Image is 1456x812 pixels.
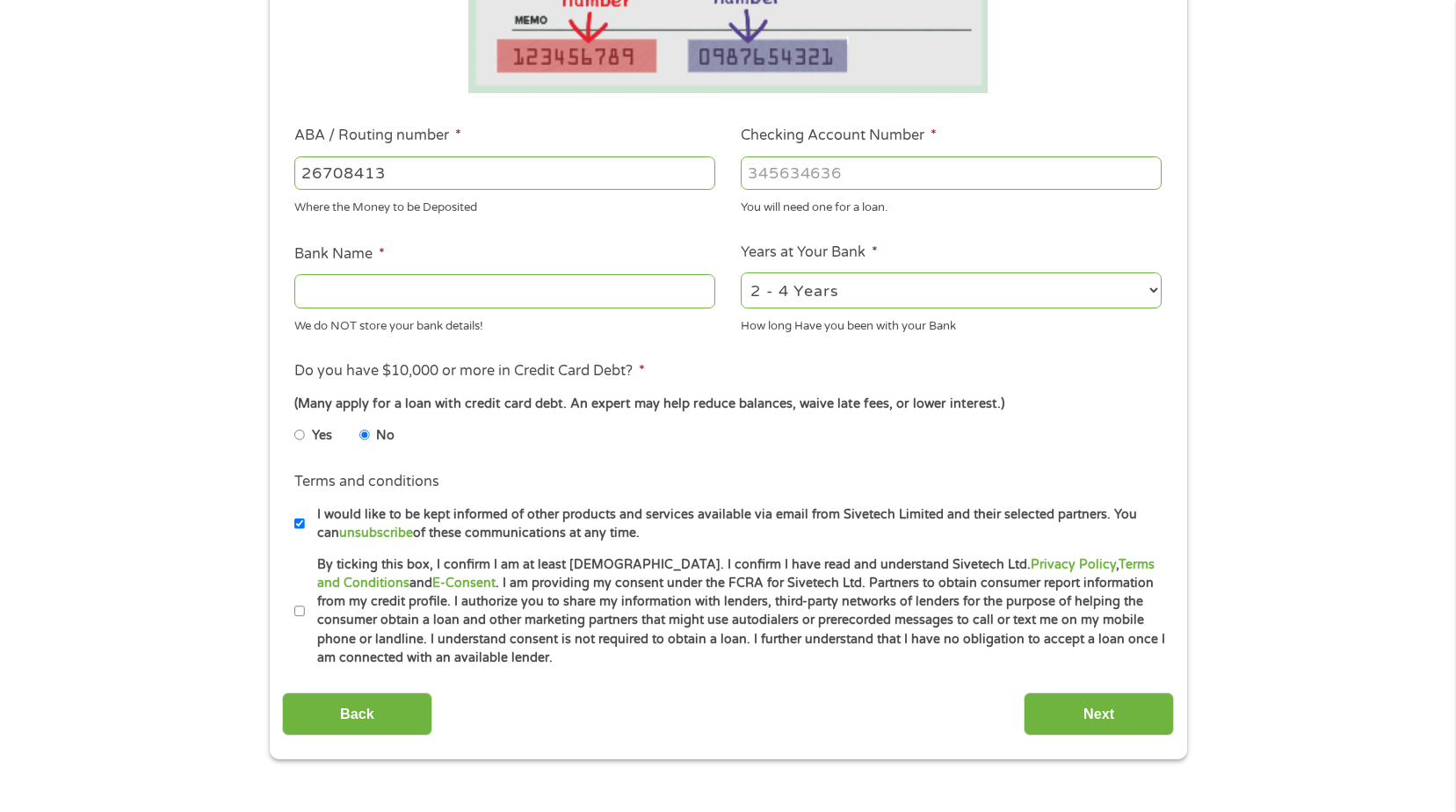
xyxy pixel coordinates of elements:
div: (Many apply for a loan with credit card debt. An expert may help reduce balances, waive late fees... [294,395,1161,414]
a: unsubscribe [339,526,413,540]
input: Back [282,692,432,736]
label: By ticking this box, I confirm I am at least [DEMOGRAPHIC_DATA]. I confirm I have read and unders... [305,555,1167,668]
label: Checking Account Number [741,127,937,145]
a: Terms and Conditions [317,557,1155,591]
label: No [376,426,395,446]
label: Years at Your Bank [741,243,878,262]
label: I would like to be kept informed of other products and services available via email from Sivetech... [305,505,1167,543]
input: Next [1024,692,1174,736]
a: E-Consent [432,576,496,591]
label: ABA / Routing number [294,127,461,145]
input: 263177916 [294,156,715,190]
div: How long Have you been with your Bank [741,311,1162,335]
a: Privacy Policy [1031,557,1116,572]
div: You will need one for a loan. [741,193,1162,217]
label: Bank Name [294,245,385,264]
label: Terms and conditions [294,473,439,491]
label: Do you have $10,000 or more in Credit Card Debt? [294,362,645,381]
label: Yes [312,426,332,446]
input: 345634636 [741,156,1162,190]
div: Where the Money to be Deposited [294,193,715,217]
div: We do NOT store your bank details! [294,311,715,335]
